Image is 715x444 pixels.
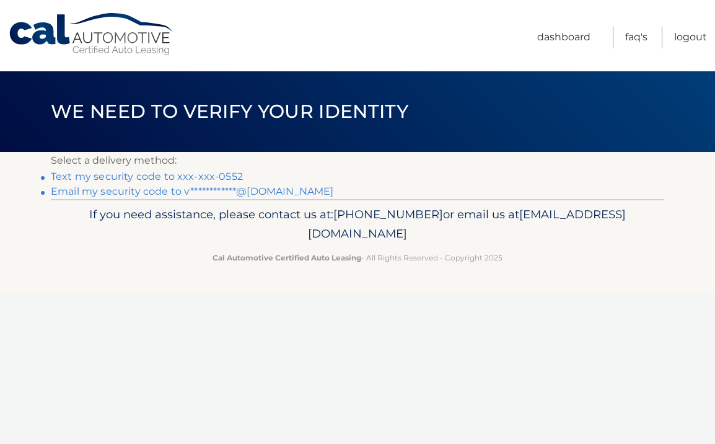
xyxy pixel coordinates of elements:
[59,251,656,264] p: - All Rights Reserved - Copyright 2025
[51,152,664,169] p: Select a delivery method:
[333,207,443,221] span: [PHONE_NUMBER]
[59,205,656,244] p: If you need assistance, please contact us at: or email us at
[674,27,707,48] a: Logout
[8,12,175,56] a: Cal Automotive
[213,253,361,262] strong: Cal Automotive Certified Auto Leasing
[625,27,647,48] a: FAQ's
[537,27,590,48] a: Dashboard
[51,100,408,123] span: We need to verify your identity
[51,171,243,182] a: Text my security code to xxx-xxx-0552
